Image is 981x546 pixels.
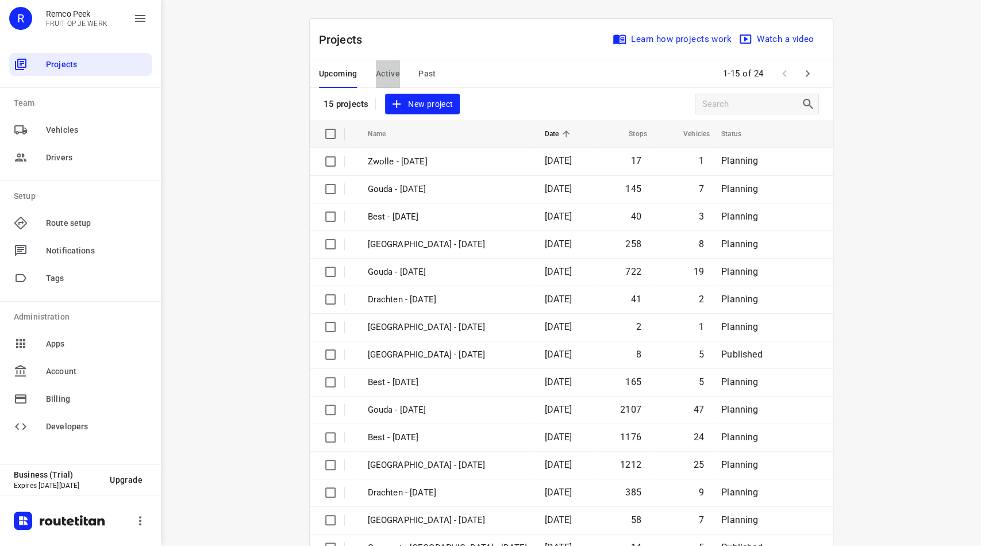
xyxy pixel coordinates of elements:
span: Projects [46,59,147,71]
span: Account [46,366,147,378]
span: [DATE] [544,321,572,332]
p: Team [14,97,152,109]
span: Planning [721,183,758,194]
div: Drivers [9,146,152,169]
span: Planning [721,432,758,443]
span: Drivers [46,152,147,164]
span: Planning [721,404,758,415]
span: 145 [625,183,641,194]
span: [DATE] [544,211,572,222]
div: Notifications [9,239,152,262]
span: Tags [46,272,147,284]
span: 41 [630,294,641,305]
span: 5 [699,349,704,360]
p: Remco Peek [46,9,107,18]
span: Planning [721,459,758,470]
p: Antwerpen - Wednesday [368,514,528,527]
div: Search [801,97,818,111]
p: Gouda - Wednesday [368,403,528,417]
div: Billing [9,387,152,410]
p: Antwerpen - Thursday [368,321,528,334]
span: Vehicles [668,127,710,141]
span: 385 [625,487,641,498]
span: 722 [625,266,641,277]
div: Account [9,360,152,383]
p: Gemeente Rotterdam - Thursday [368,348,528,362]
span: Next Page [796,62,819,85]
span: Past [418,67,436,81]
span: Planning [721,487,758,498]
span: Vehicles [46,124,147,136]
span: [DATE] [544,239,572,249]
input: Search projects [702,95,801,113]
div: Route setup [9,212,152,234]
p: Zwolle - Wednesday [368,459,528,472]
span: 1176 [620,432,641,443]
p: Drachten - Wednesday [368,486,528,499]
span: 258 [625,239,641,249]
p: Zwolle - Friday [368,155,528,168]
span: Planning [721,514,758,525]
p: Zwolle - Thursday [368,238,528,251]
span: Planning [721,266,758,277]
span: Date [544,127,574,141]
p: Expires [DATE][DATE] [14,482,101,490]
span: Route setup [46,217,147,229]
span: 9 [699,487,704,498]
span: 1212 [620,459,641,470]
span: 8 [699,239,704,249]
p: Administration [14,311,152,323]
span: 25 [694,459,704,470]
span: Upcoming [319,67,357,81]
p: Best - Thursday [368,376,528,389]
span: 5 [699,376,704,387]
span: [DATE] [544,266,572,277]
span: [DATE] [544,514,572,525]
span: Previous Page [773,62,796,85]
span: 1-15 of 24 [718,61,768,86]
span: Developers [46,421,147,433]
span: Planning [721,321,758,332]
p: Drachten - Thursday [368,293,528,306]
p: FRUIT OP JE WERK [46,20,107,28]
span: Apps [46,338,147,350]
div: Vehicles [9,118,152,141]
span: New project [392,97,453,111]
button: Upgrade [101,470,152,490]
span: [DATE] [544,376,572,387]
span: 40 [630,211,641,222]
span: [DATE] [544,155,572,166]
span: 7 [699,183,704,194]
span: 3 [699,211,704,222]
p: Gouda - Thursday [368,266,528,279]
span: Planning [721,211,758,222]
p: Projects [319,31,372,48]
p: Business (Trial) [14,470,101,479]
span: [DATE] [544,487,572,498]
span: Billing [46,393,147,405]
p: Gouda - Friday [368,183,528,196]
span: [DATE] [544,349,572,360]
span: Notifications [46,245,147,257]
button: New project [385,94,460,115]
span: Published [721,349,763,360]
span: Planning [721,376,758,387]
span: [DATE] [544,404,572,415]
div: Apps [9,332,152,355]
span: [DATE] [544,294,572,305]
span: [DATE] [544,432,572,443]
p: 15 projects [324,99,369,109]
span: 2107 [620,404,641,415]
span: Planning [721,155,758,166]
span: Planning [721,239,758,249]
span: Name [368,127,401,141]
span: [DATE] [544,459,572,470]
div: Developers [9,415,152,438]
span: Active [376,67,400,81]
p: Setup [14,190,152,202]
p: Best - Friday [368,210,528,224]
span: 7 [699,514,704,525]
div: R [9,7,32,30]
div: Tags [9,267,152,290]
span: Status [721,127,756,141]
